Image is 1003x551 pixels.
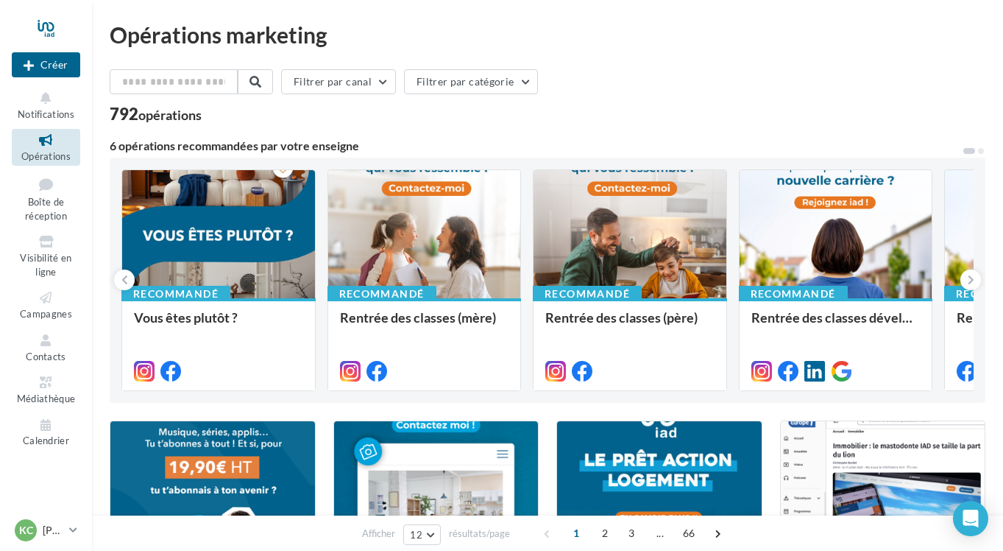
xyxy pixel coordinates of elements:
[648,522,672,545] span: ...
[43,523,63,538] p: [PERSON_NAME]
[21,150,71,162] span: Opérations
[12,52,80,77] button: Créer
[17,393,76,404] span: Médiathèque
[564,522,588,545] span: 1
[593,522,617,545] span: 2
[545,310,715,340] div: Rentrée des classes (père)
[327,286,436,302] div: Recommandé
[110,106,202,122] div: 792
[19,523,33,538] span: KC
[20,308,72,320] span: Campagnes
[12,87,80,123] button: Notifications
[404,69,538,94] button: Filtrer par catégorie
[110,140,962,152] div: 6 opérations recommandées par votre enseigne
[134,310,303,340] div: Vous êtes plutôt ?
[533,286,642,302] div: Recommandé
[12,287,80,323] a: Campagnes
[18,108,74,120] span: Notifications
[12,516,80,544] a: KC [PERSON_NAME]
[12,371,80,407] a: Médiathèque
[12,172,80,225] a: Boîte de réception
[751,310,921,340] div: Rentrée des classes développement (conseillère)
[12,231,80,281] a: Visibilité en ligne
[620,522,643,545] span: 3
[138,108,202,122] div: opérations
[12,329,80,365] a: Contacts
[23,435,69,447] span: Calendrier
[26,351,66,362] span: Contacts
[362,527,395,541] span: Afficher
[953,501,988,536] div: Open Intercom Messenger
[340,310,509,340] div: Rentrée des classes (mère)
[12,52,80,77] div: Nouvelle campagne
[281,69,396,94] button: Filtrer par canal
[20,252,71,278] span: Visibilité en ligne
[739,286,848,302] div: Recommandé
[110,24,985,46] div: Opérations marketing
[121,286,230,302] div: Recommandé
[25,196,67,222] span: Boîte de réception
[12,129,80,165] a: Opérations
[12,414,80,450] a: Calendrier
[403,524,441,545] button: 12
[449,527,510,541] span: résultats/page
[677,522,701,545] span: 66
[410,529,422,541] span: 12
